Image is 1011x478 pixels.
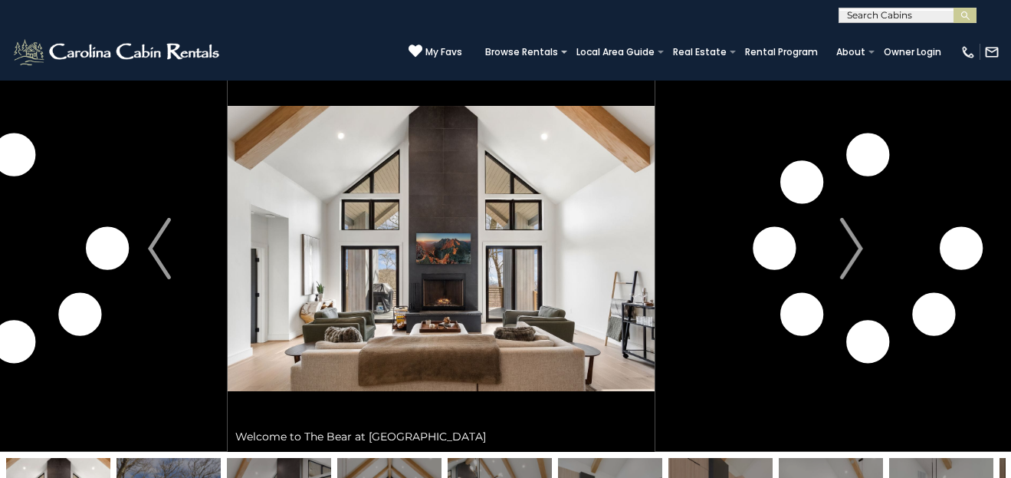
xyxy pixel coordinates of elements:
[478,41,566,63] a: Browse Rentals
[829,41,873,63] a: About
[569,41,662,63] a: Local Area Guide
[960,45,976,60] img: phone-regular-white.png
[984,45,1000,60] img: mail-regular-white.png
[148,218,171,279] img: arrow
[840,218,863,279] img: arrow
[737,41,826,63] a: Rental Program
[425,45,462,59] span: My Favs
[11,37,224,68] img: White-1-2.png
[91,45,228,452] button: Previous
[228,421,655,452] div: Welcome to The Bear at [GEOGRAPHIC_DATA]
[409,44,462,60] a: My Favs
[665,41,734,63] a: Real Estate
[876,41,949,63] a: Owner Login
[783,45,920,452] button: Next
